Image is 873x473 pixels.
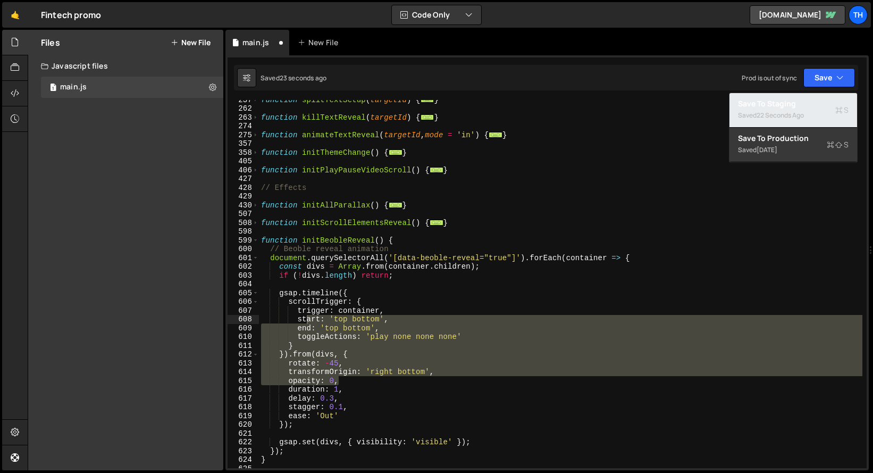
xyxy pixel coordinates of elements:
[750,5,845,24] a: [DOMAIN_NAME]
[228,254,259,263] div: 601
[420,114,434,120] span: ...
[228,280,259,289] div: 604
[228,166,259,175] div: 406
[228,131,259,140] div: 275
[228,394,259,403] div: 617
[50,84,56,93] span: 1
[228,96,259,105] div: 237
[430,219,443,225] span: ...
[228,403,259,412] div: 618
[280,73,326,82] div: 23 seconds ago
[228,139,259,148] div: 357
[430,167,443,172] span: ...
[228,447,259,456] div: 623
[228,113,259,122] div: 263
[28,55,223,77] div: Javascript files
[729,93,857,128] button: Save to StagingS Saved22 seconds ago
[228,333,259,342] div: 610
[827,139,849,150] span: S
[738,133,849,144] div: Save to Production
[228,429,259,438] div: 621
[228,262,259,271] div: 602
[228,350,259,359] div: 612
[228,175,259,184] div: 427
[228,368,259,377] div: 614
[389,149,402,155] span: ...
[489,131,502,137] span: ...
[228,210,259,219] div: 507
[835,105,849,115] span: S
[41,9,101,21] div: Fintech promo
[228,227,259,236] div: 598
[729,128,857,162] button: Save to ProductionS Saved[DATE]
[228,412,259,421] div: 619
[738,98,849,109] div: Save to Staging
[228,245,259,254] div: 600
[171,38,211,47] button: New File
[738,109,849,122] div: Saved
[228,385,259,394] div: 616
[420,96,434,102] span: ...
[742,73,797,82] div: Prod is out of sync
[228,192,259,201] div: 429
[228,201,259,210] div: 430
[228,315,259,324] div: 608
[757,111,804,120] div: 22 seconds ago
[228,420,259,429] div: 620
[803,68,855,87] button: Save
[228,297,259,306] div: 606
[41,77,223,98] div: 16948/46441.js
[228,271,259,280] div: 603
[261,73,326,82] div: Saved
[228,342,259,351] div: 611
[228,236,259,245] div: 599
[228,157,259,166] div: 405
[389,202,402,208] span: ...
[228,104,259,113] div: 262
[757,145,777,154] div: [DATE]
[60,82,87,92] div: main.js
[228,438,259,447] div: 622
[228,359,259,368] div: 613
[242,37,269,48] div: main.js
[228,324,259,333] div: 609
[738,144,849,156] div: Saved
[228,377,259,386] div: 615
[228,306,259,316] div: 607
[228,455,259,464] div: 624
[228,289,259,298] div: 605
[228,184,259,193] div: 428
[392,5,481,24] button: Code Only
[2,2,28,28] a: 🤙
[228,219,259,228] div: 508
[228,122,259,131] div: 274
[298,37,342,48] div: New File
[849,5,868,24] a: Th
[41,37,60,48] h2: Files
[228,148,259,157] div: 358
